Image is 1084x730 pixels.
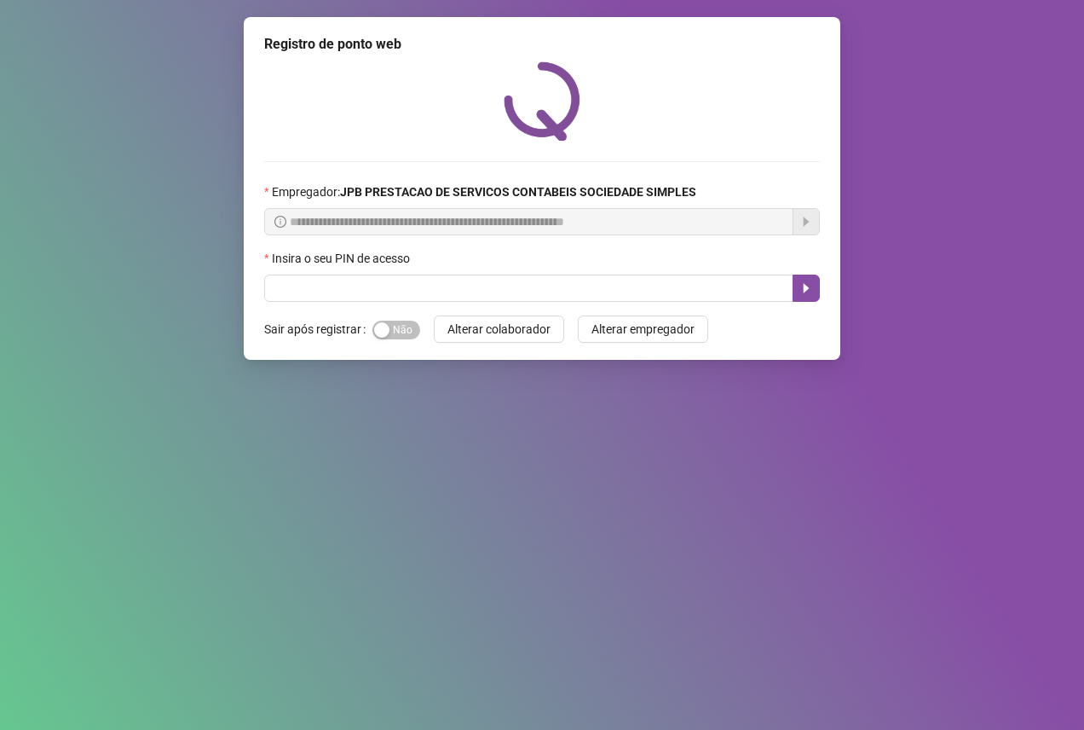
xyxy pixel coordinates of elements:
span: Alterar colaborador [447,320,551,339]
label: Insira o seu PIN de acesso [264,249,421,268]
span: caret-right [799,281,813,295]
img: QRPoint [504,61,580,141]
div: Registro de ponto web [264,34,820,55]
span: Alterar empregador [591,320,695,339]
span: Empregador : [272,182,696,201]
strong: JPB PRESTACAO DE SERVICOS CONTABEIS SOCIEDADE SIMPLES [340,185,696,199]
label: Sair após registrar [264,316,372,343]
button: Alterar colaborador [434,316,564,343]
span: info-circle [274,216,286,228]
button: Alterar empregador [578,316,708,343]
